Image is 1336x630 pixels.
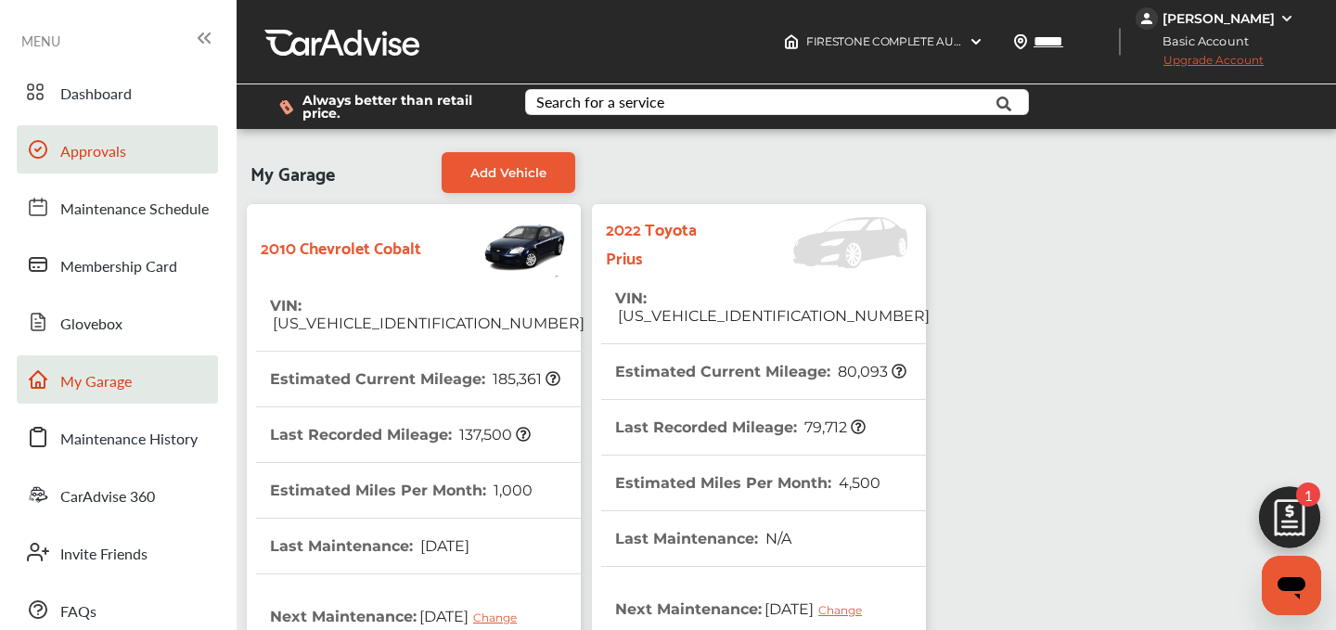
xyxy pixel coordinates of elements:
[784,34,799,49] img: header-home-logo.8d720a4f.svg
[615,511,791,566] th: Last Maintenance :
[969,34,983,49] img: header-down-arrow.9dd2ce7d.svg
[60,313,122,337] span: Glovebox
[615,307,930,325] span: [US_VEHICLE_IDENTIFICATION_NUMBER]
[17,355,218,404] a: My Garage
[17,183,218,231] a: Maintenance Schedule
[615,456,880,510] th: Estimated Miles Per Month :
[442,152,575,193] a: Add Vehicle
[17,528,218,576] a: Invite Friends
[1136,53,1264,76] span: Upgrade Account
[473,611,526,624] div: Change
[261,232,421,261] strong: 2010 Chevrolet Cobalt
[615,271,930,343] th: VIN :
[60,600,96,624] span: FAQs
[270,352,560,406] th: Estimated Current Mileage :
[536,95,664,109] div: Search for a service
[470,165,546,180] span: Add Vehicle
[60,83,132,107] span: Dashboard
[615,400,866,455] th: Last Recorded Mileage :
[270,519,469,573] th: Last Maintenance :
[1136,7,1158,30] img: jVpblrzwTbfkPYzPPzSLxeg0AAAAASUVORK5CYII=
[270,463,533,518] th: Estimated Miles Per Month :
[270,407,531,462] th: Last Recorded Mileage :
[17,413,218,461] a: Maintenance History
[490,370,560,388] span: 185,361
[60,370,132,394] span: My Garage
[60,485,155,509] span: CarAdvise 360
[1119,28,1121,56] img: header-divider.bc55588e.svg
[17,125,218,174] a: Approvals
[270,315,584,332] span: [US_VEHICLE_IDENTIFICATION_NUMBER]
[456,426,531,444] span: 137,500
[615,344,906,399] th: Estimated Current Mileage :
[302,94,495,120] span: Always better than retail price.
[1296,482,1320,507] span: 1
[60,140,126,164] span: Approvals
[250,152,335,193] span: My Garage
[818,603,871,617] div: Change
[1262,556,1321,615] iframe: Button to launch messaging window
[1279,11,1294,26] img: WGsFRI8htEPBVLJbROoPRyZpYNWhNONpIPPETTm6eUC0GeLEiAAAAAElFTkSuQmCC
[17,470,218,519] a: CarAdvise 360
[836,474,880,492] span: 4,500
[606,213,733,271] strong: 2022 Toyota Prius
[733,217,917,268] img: Vehicle
[21,33,60,48] span: MENU
[17,298,218,346] a: Glovebox
[17,68,218,116] a: Dashboard
[417,537,469,555] span: [DATE]
[1013,34,1028,49] img: location_vector.a44bc228.svg
[1163,10,1275,27] div: [PERSON_NAME]
[835,363,906,380] span: 80,093
[279,99,293,115] img: dollor_label_vector.a70140d1.svg
[17,240,218,289] a: Membership Card
[802,418,866,436] span: 79,712
[421,213,568,278] img: Vehicle
[270,278,584,351] th: VIN :
[1245,478,1334,567] img: edit-cartIcon.11d11f9a.svg
[60,255,177,279] span: Membership Card
[1137,32,1263,51] span: Basic Account
[60,198,209,222] span: Maintenance Schedule
[60,428,198,452] span: Maintenance History
[763,530,791,547] span: N/A
[491,482,533,499] span: 1,000
[60,543,148,567] span: Invite Friends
